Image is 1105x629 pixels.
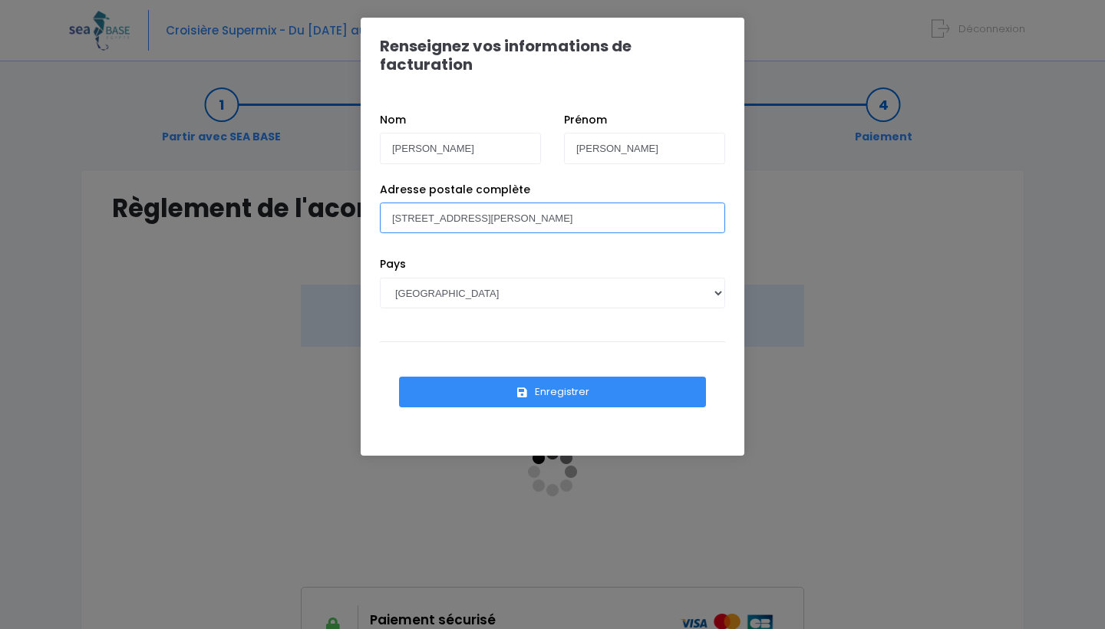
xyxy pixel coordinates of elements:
h1: Renseignez vos informations de facturation [380,37,725,74]
button: Enregistrer [399,377,706,407]
label: Nom [380,112,406,128]
label: Prénom [564,112,607,128]
label: Pays [380,256,406,272]
label: Adresse postale complète [380,182,530,198]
